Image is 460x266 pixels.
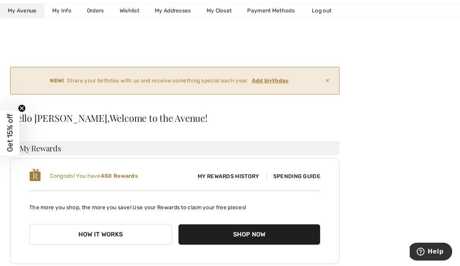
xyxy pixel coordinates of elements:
[50,173,138,179] span: Congrats! You have
[239,3,303,18] a: Payment Methods
[410,243,452,262] iframe: Opens a widget where you can find more information
[50,77,64,85] strong: NEW!
[29,197,320,212] p: The more you shop, the more you save! Use your Rewards to claim your free pieces!
[5,114,14,152] span: Get 15% off
[191,172,265,180] span: My Rewards History
[101,173,138,179] b: 450 Rewards
[29,168,41,182] img: loyalty_logo_r.svg
[10,141,340,155] h3: My Rewards
[322,73,333,88] span: ✕
[29,224,172,245] button: How it works
[252,77,289,84] ins: Add birthday
[199,3,240,18] a: My Closet
[79,3,112,18] a: Orders
[44,3,79,18] a: My Info
[8,7,37,15] span: My Avenue
[112,3,147,18] a: Wishlist
[17,77,322,85] div: Share your birthday with us and receive something special each year.
[18,105,26,112] button: Close teaser
[110,113,207,122] span: Welcome to the Avenue!
[304,3,347,18] a: Log out
[147,3,199,18] a: My Addresses
[178,224,321,245] button: Shop Now
[10,113,340,122] div: Hello [PERSON_NAME],
[267,173,320,180] span: Spending Guide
